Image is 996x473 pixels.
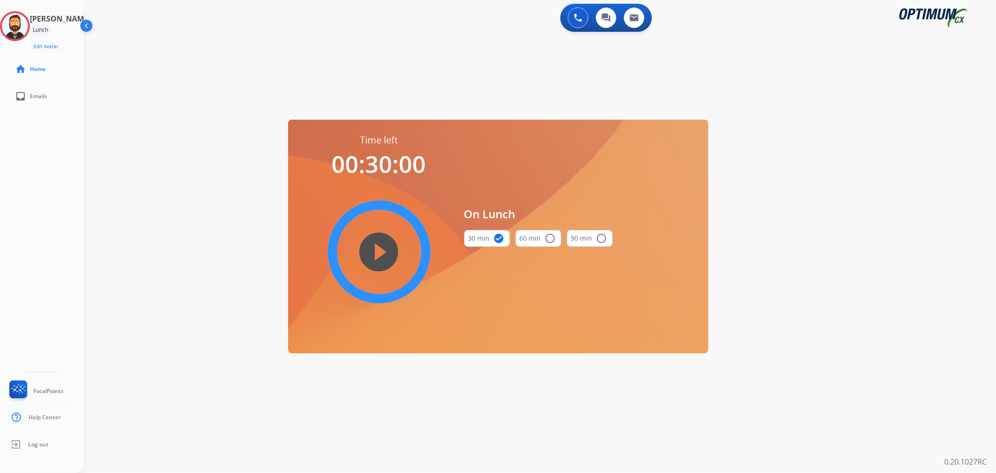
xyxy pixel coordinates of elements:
div: Lunch [30,24,51,36]
mat-icon: inbox [15,91,26,102]
p: 0.20.1027RC [944,456,987,467]
span: Emails [30,93,47,100]
mat-icon: check_circle [494,233,505,244]
mat-icon: radio_button_unchecked [596,233,607,244]
mat-icon: home [15,64,26,75]
span: Time left [360,134,398,147]
button: 60 min [516,230,561,247]
span: Log out [28,441,49,448]
a: FocalPoints [7,380,64,402]
button: 90 min [567,230,613,247]
button: Edit Avatar [30,41,62,52]
mat-icon: play_circle_filled [374,246,385,258]
span: Help Center [28,414,61,421]
button: 30 min [464,230,510,247]
span: FocalPoints [33,387,64,395]
img: avatar [2,13,28,39]
span: Home [30,65,46,73]
span: On Lunch [464,206,613,222]
span: 00:30:00 [332,148,426,180]
mat-icon: radio_button_unchecked [545,233,556,244]
h3: [PERSON_NAME] [30,13,91,24]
